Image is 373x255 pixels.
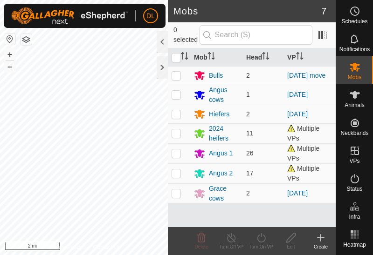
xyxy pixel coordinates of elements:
[200,25,312,45] input: Search (S)
[339,47,370,52] span: Notifications
[190,48,242,67] th: Mob
[209,148,233,158] div: Angus 1
[146,11,155,21] span: DL
[287,145,319,162] span: Multiple VPs
[343,242,366,248] span: Heatmap
[306,243,336,250] div: Create
[246,189,250,197] span: 2
[287,91,308,98] a: [DATE]
[209,85,239,105] div: Angus cows
[321,4,326,18] span: 7
[47,243,82,251] a: Privacy Policy
[340,130,368,136] span: Neckbands
[341,19,367,24] span: Schedules
[207,54,215,61] p-sorticon: Activate to sort
[246,243,276,250] div: Turn On VP
[246,129,254,137] span: 11
[276,243,306,250] div: Edit
[287,189,308,197] a: [DATE]
[246,169,254,177] span: 17
[346,186,362,192] span: Status
[246,72,250,79] span: 2
[349,214,360,220] span: Infra
[93,243,121,251] a: Contact Us
[4,61,15,72] button: –
[246,91,250,98] span: 1
[287,165,319,182] span: Multiple VPs
[4,49,15,60] button: +
[246,110,250,118] span: 2
[209,71,223,81] div: Bulls
[216,243,246,250] div: Turn Off VP
[173,6,321,17] h2: Mobs
[173,25,200,45] span: 0 selected
[287,110,308,118] a: [DATE]
[246,149,254,157] span: 26
[11,7,128,24] img: Gallagher Logo
[287,72,325,79] a: [DATE] move
[345,102,365,108] span: Animals
[287,125,319,142] span: Multiple VPs
[4,34,15,45] button: Reset Map
[296,54,304,61] p-sorticon: Activate to sort
[209,168,233,178] div: Angus 2
[283,48,336,67] th: VP
[349,158,359,164] span: VPs
[348,74,361,80] span: Mobs
[209,124,239,143] div: 2024 heifers
[195,244,208,249] span: Delete
[242,48,283,67] th: Head
[209,184,239,203] div: Grace cows
[262,54,269,61] p-sorticon: Activate to sort
[209,109,229,119] div: Hiefers
[181,54,188,61] p-sorticon: Activate to sort
[21,34,32,45] button: Map Layers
